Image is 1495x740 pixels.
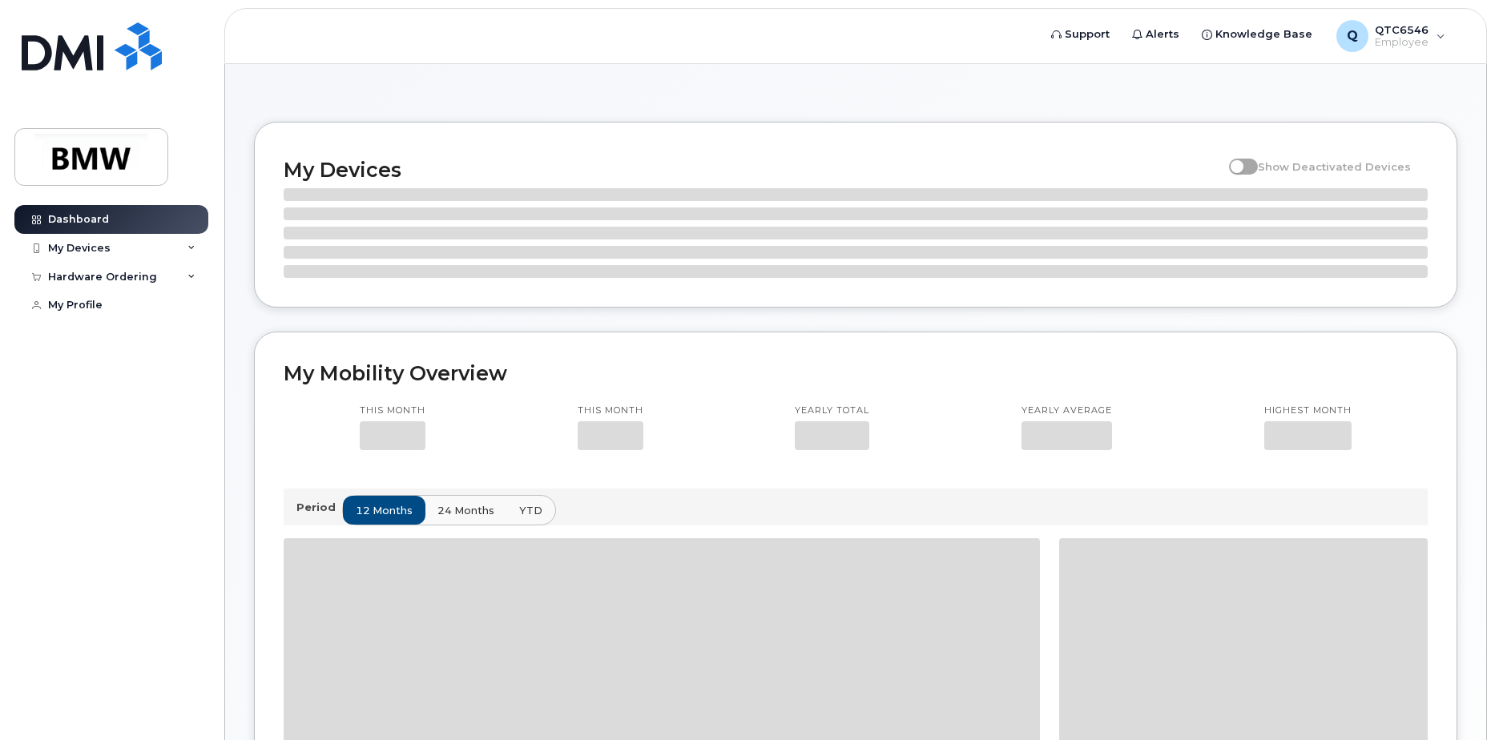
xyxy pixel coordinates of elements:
[284,361,1428,385] h2: My Mobility Overview
[578,404,643,417] p: This month
[795,404,869,417] p: Yearly total
[360,404,425,417] p: This month
[284,158,1221,182] h2: My Devices
[296,500,342,515] p: Period
[437,503,494,518] span: 24 months
[519,503,542,518] span: YTD
[1264,404,1352,417] p: Highest month
[1258,160,1411,173] span: Show Deactivated Devices
[1229,151,1242,164] input: Show Deactivated Devices
[1022,404,1112,417] p: Yearly average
